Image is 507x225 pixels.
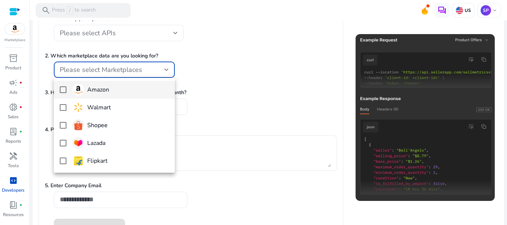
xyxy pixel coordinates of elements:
img: amazon.svg [72,84,84,96]
h4: Amazon [87,86,109,93]
img: flipkart.svg [72,155,84,167]
img: shopee-logo.webp [72,119,84,131]
img: walmart.svg [72,102,84,113]
h4: Shopee [87,122,108,129]
h4: Walmart [87,104,111,111]
h4: Flipkart [87,158,108,165]
img: lazada-logo.webp [72,137,84,149]
h4: Lazada [87,140,105,147]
